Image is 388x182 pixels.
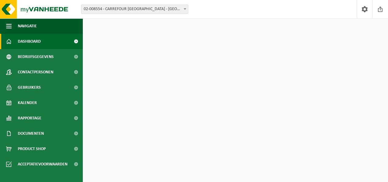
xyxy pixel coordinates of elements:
span: 02-008554 - CARREFOUR BRUGGE - BRUGGE [81,5,188,14]
span: Rapportage [18,110,41,126]
span: Product Shop [18,141,46,157]
span: 02-008554 - CARREFOUR BRUGGE - BRUGGE [81,5,188,14]
span: Gebruikers [18,80,41,95]
span: Bedrijfsgegevens [18,49,54,64]
span: Kalender [18,95,37,110]
span: Dashboard [18,34,41,49]
span: Navigatie [18,18,37,34]
span: Acceptatievoorwaarden [18,157,67,172]
span: Documenten [18,126,44,141]
span: Contactpersonen [18,64,53,80]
